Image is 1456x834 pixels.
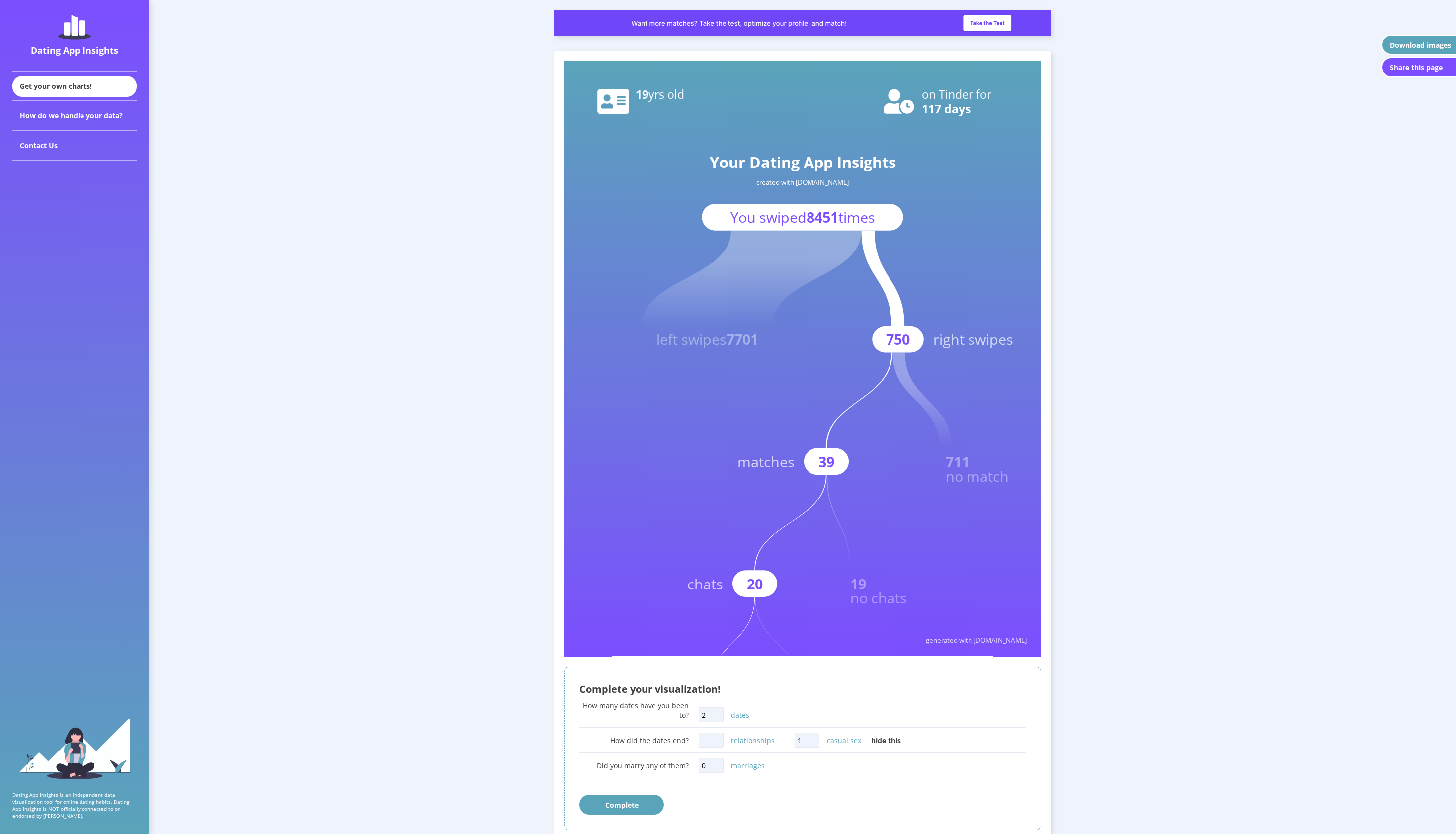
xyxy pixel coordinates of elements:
[926,636,1027,645] text: generated with [DOMAIN_NAME]
[850,574,866,593] text: 19
[756,178,849,187] text: created with [DOMAIN_NAME]
[12,76,137,97] div: Get your own charts!
[687,574,723,593] text: chats
[12,791,137,819] p: Dating App Insights is an independent data visualization tool for online dating habits. Dating Ap...
[850,588,907,607] text: no chats
[1390,63,1443,72] div: Share this page
[648,86,684,102] tspan: yrs old
[15,44,134,56] div: Dating App Insights
[727,330,758,349] tspan: 7701
[554,10,1051,36] img: roast_slim_banner.a2e79667.png
[1381,35,1456,55] button: Download images
[838,207,875,227] tspan: times
[710,152,896,172] text: Your Dating App Insights
[886,330,910,349] text: 750
[579,795,664,815] button: Complete
[58,15,91,40] img: dating-app-insights-logo.5abe6921.svg
[946,452,970,471] text: 711
[579,761,689,770] div: Did you marry any of them?
[579,736,689,745] div: How did the dates end?
[747,574,763,593] text: 20
[731,710,749,720] label: dates
[922,101,971,117] text: 117 days
[818,452,834,471] text: 39
[933,330,1013,349] text: right swipes
[1381,57,1456,77] button: Share this page
[730,207,875,227] text: You swiped
[656,330,758,349] text: left swipes
[946,466,1009,486] text: no match
[807,207,838,227] tspan: 8451
[12,131,137,161] div: Contact Us
[731,736,775,745] label: relationships
[731,761,765,770] label: marriages
[636,86,684,102] text: 19
[579,682,1026,696] div: Complete your visualization!
[579,701,689,720] div: How many dates have you been to?
[1390,40,1451,50] div: Download images
[737,452,795,471] text: matches
[19,717,131,779] img: sidebar_girl.91b9467e.svg
[12,101,137,131] div: How do we handle your data?
[827,736,861,745] label: casual sex
[922,86,992,102] text: on Tinder for
[871,736,901,745] span: hide this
